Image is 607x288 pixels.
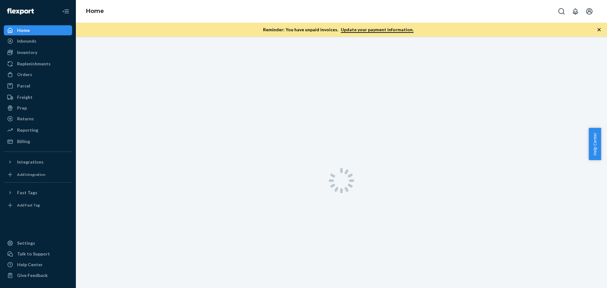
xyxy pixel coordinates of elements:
[17,138,30,145] div: Billing
[17,159,44,165] div: Integrations
[4,114,72,124] a: Returns
[4,47,72,57] a: Inventory
[4,270,72,280] button: Give Feedback
[4,125,72,135] a: Reporting
[17,71,32,78] div: Orders
[17,83,30,89] div: Parcel
[81,2,109,21] ol: breadcrumbs
[17,172,45,177] div: Add Integration
[4,103,72,113] a: Prep
[4,59,72,69] a: Replenishments
[17,261,43,268] div: Help Center
[17,116,34,122] div: Returns
[17,202,40,208] div: Add Fast Tag
[4,260,72,270] a: Help Center
[17,127,38,133] div: Reporting
[17,38,36,44] div: Inbounds
[569,5,582,18] button: Open notifications
[4,238,72,248] a: Settings
[555,5,568,18] button: Open Search Box
[4,92,72,102] a: Freight
[263,27,414,33] p: Reminder: You have unpaid invoices.
[7,8,34,15] img: Flexport logo
[341,27,414,33] a: Update your payment information.
[4,188,72,198] button: Fast Tags
[589,128,601,160] button: Help Center
[4,25,72,35] a: Home
[17,94,33,100] div: Freight
[4,81,72,91] a: Parcel
[17,189,37,196] div: Fast Tags
[4,36,72,46] a: Inbounds
[17,272,48,279] div: Give Feedback
[17,251,50,257] div: Talk to Support
[17,61,51,67] div: Replenishments
[4,136,72,147] a: Billing
[17,27,30,33] div: Home
[4,157,72,167] button: Integrations
[4,249,72,259] button: Talk to Support
[17,105,27,111] div: Prep
[4,69,72,80] a: Orders
[17,49,37,56] div: Inventory
[4,170,72,180] a: Add Integration
[59,5,72,18] button: Close Navigation
[4,200,72,210] a: Add Fast Tag
[17,240,35,246] div: Settings
[583,5,596,18] button: Open account menu
[86,8,104,15] a: Home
